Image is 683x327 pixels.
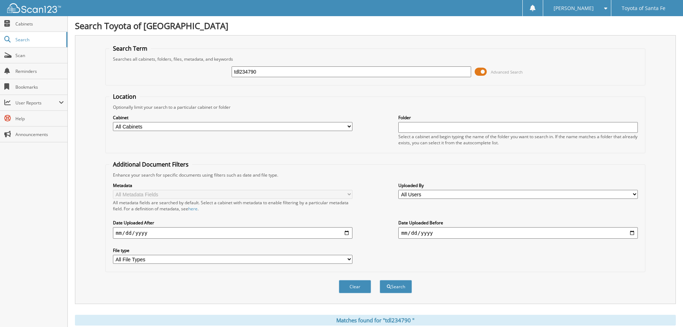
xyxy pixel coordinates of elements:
[113,200,352,212] div: All metadata fields are searched by default. Select a cabinet with metadata to enable filtering b...
[109,160,192,168] legend: Additional Document Filters
[15,116,64,122] span: Help
[15,84,64,90] span: Bookmarks
[7,3,61,13] img: scan123-logo-white.svg
[113,182,352,188] label: Metadata
[109,56,641,62] div: Searches all cabinets, folders, files, metadata, and keywords
[554,6,594,10] span: [PERSON_NAME]
[15,100,59,106] span: User Reports
[109,104,641,110] div: Optionally limit your search to a particular cabinet or folder
[398,115,638,121] label: Folder
[188,206,198,212] a: here
[75,315,676,326] div: Matches found for "tdl234790 "
[109,45,151,52] legend: Search Term
[622,6,665,10] span: Toyota of Santa Fe
[15,21,64,27] span: Cabinets
[339,280,371,293] button: Clear
[113,227,352,239] input: start
[75,20,676,32] h1: Search Toyota of [GEOGRAPHIC_DATA]
[380,280,412,293] button: Search
[109,172,641,178] div: Enhance your search for specific documents using filters such as date and file type.
[15,52,64,59] span: Scan
[398,182,638,188] label: Uploaded By
[398,134,638,146] div: Select a cabinet and begin typing the name of the folder you want to search in. If the name match...
[113,220,352,226] label: Date Uploaded After
[109,93,140,101] legend: Location
[15,131,64,137] span: Announcements
[113,247,352,253] label: File type
[15,68,64,74] span: Reminders
[491,69,523,75] span: Advanced Search
[398,227,638,239] input: end
[398,220,638,226] label: Date Uploaded Before
[15,37,63,43] span: Search
[113,115,352,121] label: Cabinet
